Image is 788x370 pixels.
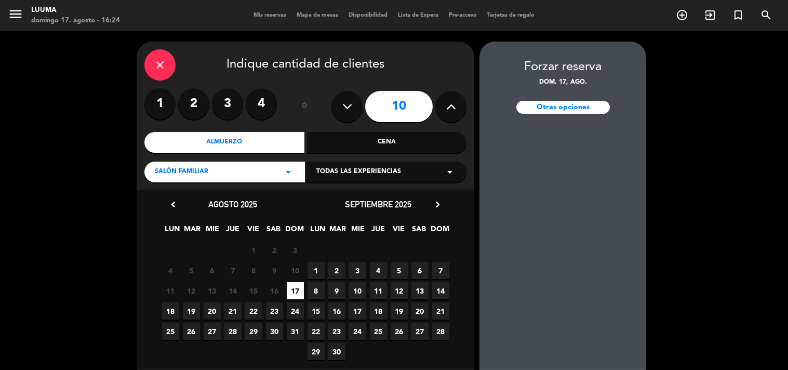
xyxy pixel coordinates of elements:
[328,302,345,320] span: 16
[760,9,772,21] i: search
[350,223,367,240] span: MIE
[393,12,444,18] span: Lista de Espera
[431,223,448,240] span: DOM
[245,223,262,240] span: VIE
[162,262,179,279] span: 4
[345,199,411,209] span: septiembre 2025
[291,12,343,18] span: Mapa de mesas
[704,9,716,21] i: exit_to_app
[287,282,304,299] span: 17
[391,262,408,279] span: 5
[162,323,179,340] span: 25
[349,282,366,299] span: 10
[391,323,408,340] span: 26
[516,101,610,114] div: Otras opciones
[732,9,744,21] i: turned_in_not
[432,302,449,320] span: 21
[31,5,120,16] div: Luuma
[287,88,321,125] div: ó
[410,223,428,240] span: SAB
[343,12,393,18] span: Disponibilidad
[183,323,200,340] span: 26
[208,199,257,209] span: agosto 2025
[245,302,262,320] span: 22
[265,223,282,240] span: SAB
[411,302,429,320] span: 20
[411,262,429,279] span: 6
[444,12,482,18] span: Pre-acceso
[266,323,283,340] span: 30
[328,282,345,299] span: 9
[432,282,449,299] span: 14
[308,282,325,299] span: 8
[204,282,221,299] span: 13
[676,9,688,21] i: add_circle_outline
[212,88,243,120] label: 3
[307,132,467,153] div: Cena
[287,323,304,340] span: 31
[8,6,23,22] i: menu
[479,77,646,88] div: dom. 17, ago.
[183,262,200,279] span: 5
[432,262,449,279] span: 7
[245,242,262,259] span: 1
[224,262,242,279] span: 7
[164,223,181,240] span: LUN
[248,12,291,18] span: Mis reservas
[285,223,302,240] span: DOM
[144,132,304,153] div: Almuerzo
[287,242,304,259] span: 3
[183,302,200,320] span: 19
[154,59,166,71] i: close
[328,323,345,340] span: 23
[316,167,401,177] span: Todas las experiencias
[370,262,387,279] span: 4
[328,262,345,279] span: 2
[204,302,221,320] span: 20
[411,282,429,299] span: 13
[8,6,23,25] button: menu
[266,262,283,279] span: 9
[224,223,242,240] span: JUE
[309,223,326,240] span: LUN
[245,282,262,299] span: 15
[482,12,540,18] span: Tarjetas de regalo
[479,57,646,77] div: Forzar reserva
[349,323,366,340] span: 24
[328,343,345,360] span: 30
[287,302,304,320] span: 24
[308,343,325,360] span: 29
[411,323,429,340] span: 27
[266,302,283,320] span: 23
[308,302,325,320] span: 15
[390,223,407,240] span: VIE
[183,282,200,299] span: 12
[168,199,179,210] i: chevron_left
[308,262,325,279] span: 1
[370,323,387,340] span: 25
[184,223,201,240] span: MAR
[162,302,179,320] span: 18
[155,167,208,177] span: Salón Familiar
[370,223,387,240] span: JUE
[266,242,283,259] span: 2
[370,282,387,299] span: 11
[178,88,209,120] label: 2
[224,302,242,320] span: 21
[224,282,242,299] span: 14
[162,282,179,299] span: 11
[245,323,262,340] span: 29
[204,262,221,279] span: 6
[144,49,466,81] div: Indique cantidad de clientes
[391,282,408,299] span: 12
[349,302,366,320] span: 17
[432,199,443,210] i: chevron_right
[444,166,456,178] i: arrow_drop_down
[245,262,262,279] span: 8
[308,323,325,340] span: 22
[144,88,176,120] label: 1
[391,302,408,320] span: 19
[282,166,295,178] i: arrow_drop_down
[266,282,283,299] span: 16
[370,302,387,320] span: 18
